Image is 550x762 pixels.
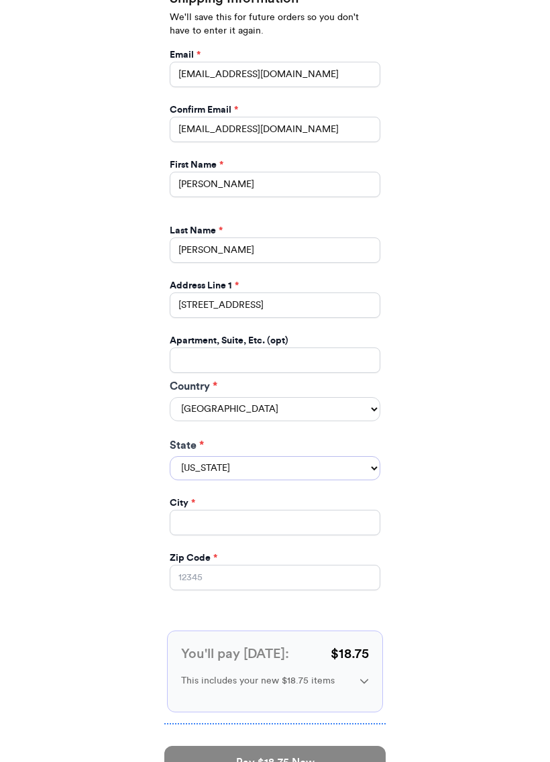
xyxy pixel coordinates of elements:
[181,645,289,663] h3: You'll pay [DATE]:
[170,551,217,565] label: Zip Code
[170,224,223,237] label: Last Name
[170,103,238,117] label: Confirm Email
[170,378,380,394] label: Country
[170,334,288,347] label: Apartment, Suite, Etc. (opt)
[170,237,380,263] input: Last Name
[170,117,380,142] input: Confirm Email
[170,62,380,87] input: Email
[170,158,223,172] label: First Name
[170,437,380,453] label: State
[181,674,349,688] p: This includes your new $18.75 items
[331,645,369,663] p: $ 18.75
[170,172,380,197] input: First Name
[170,565,380,590] input: 12345
[170,48,201,62] label: Email
[170,279,239,292] label: Address Line 1
[170,496,195,510] label: City
[170,11,380,38] p: We'll save this for future orders so you don't have to enter it again.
